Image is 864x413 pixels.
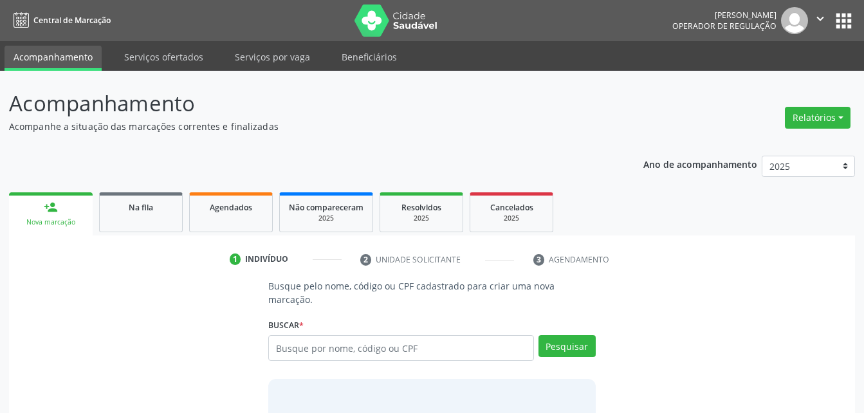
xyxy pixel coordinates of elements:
[781,7,808,34] img: img
[226,46,319,68] a: Serviços por vaga
[9,87,602,120] p: Acompanhamento
[289,202,363,213] span: Não compareceram
[479,214,544,223] div: 2025
[268,279,595,306] p: Busque pelo nome, código ou CPF cadastrado para criar uma nova marcação.
[289,214,363,223] div: 2025
[129,202,153,213] span: Na fila
[5,46,102,71] a: Acompanhamento
[230,253,241,265] div: 1
[832,10,855,32] button: apps
[44,200,58,214] div: person_add
[808,7,832,34] button: 
[672,10,777,21] div: [PERSON_NAME]
[333,46,406,68] a: Beneficiários
[785,107,850,129] button: Relatórios
[9,120,602,133] p: Acompanhe a situação das marcações correntes e finalizadas
[672,21,777,32] span: Operador de regulação
[643,156,757,172] p: Ano de acompanhamento
[33,15,111,26] span: Central de Marcação
[538,335,596,357] button: Pesquisar
[9,10,111,31] a: Central de Marcação
[115,46,212,68] a: Serviços ofertados
[245,253,288,265] div: Indivíduo
[490,202,533,213] span: Cancelados
[18,217,84,227] div: Nova marcação
[268,315,304,335] label: Buscar
[389,214,454,223] div: 2025
[268,335,533,361] input: Busque por nome, código ou CPF
[401,202,441,213] span: Resolvidos
[813,12,827,26] i: 
[210,202,252,213] span: Agendados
